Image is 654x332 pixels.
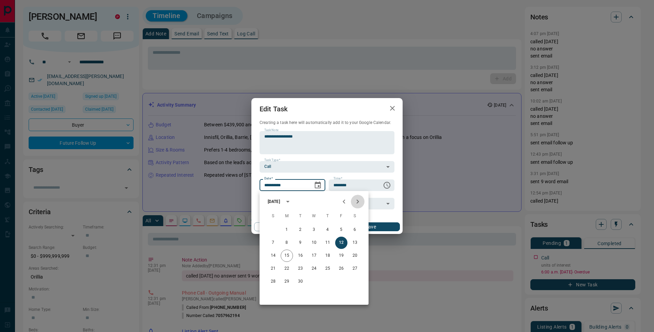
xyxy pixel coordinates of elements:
[308,250,320,262] button: 17
[335,224,347,236] button: 5
[281,263,293,275] button: 22
[322,263,334,275] button: 25
[337,195,351,208] button: Previous month
[260,161,394,173] div: Call
[251,98,296,120] h2: Edit Task
[308,263,320,275] button: 24
[380,178,394,192] button: Choose time, selected time is 6:00 AM
[294,237,307,249] button: 9
[335,250,347,262] button: 19
[254,222,312,231] button: Cancel
[349,224,361,236] button: 6
[281,224,293,236] button: 1
[308,209,320,223] span: Wednesday
[294,275,307,288] button: 30
[281,275,293,288] button: 29
[267,237,279,249] button: 7
[294,250,307,262] button: 16
[264,128,278,132] label: Task Note
[335,263,347,275] button: 26
[322,250,334,262] button: 18
[267,209,279,223] span: Sunday
[268,199,280,205] div: [DATE]
[294,224,307,236] button: 2
[322,209,334,223] span: Thursday
[281,209,293,223] span: Monday
[281,250,293,262] button: 15
[333,176,342,181] label: Time
[267,263,279,275] button: 21
[294,209,307,223] span: Tuesday
[349,209,361,223] span: Saturday
[335,209,347,223] span: Friday
[322,224,334,236] button: 4
[349,250,361,262] button: 20
[351,195,364,208] button: Next month
[264,176,273,181] label: Date
[311,178,325,192] button: Choose date, selected date is Sep 12, 2025
[264,158,280,162] label: Task Type
[260,120,394,126] p: Creating a task here will automatically add it to your Google Calendar.
[322,237,334,249] button: 11
[349,263,361,275] button: 27
[281,237,293,249] button: 8
[349,237,361,249] button: 13
[308,224,320,236] button: 3
[282,196,294,207] button: calendar view is open, switch to year view
[335,237,347,249] button: 12
[308,237,320,249] button: 10
[342,222,400,231] button: Save
[267,275,279,288] button: 28
[294,263,307,275] button: 23
[267,250,279,262] button: 14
